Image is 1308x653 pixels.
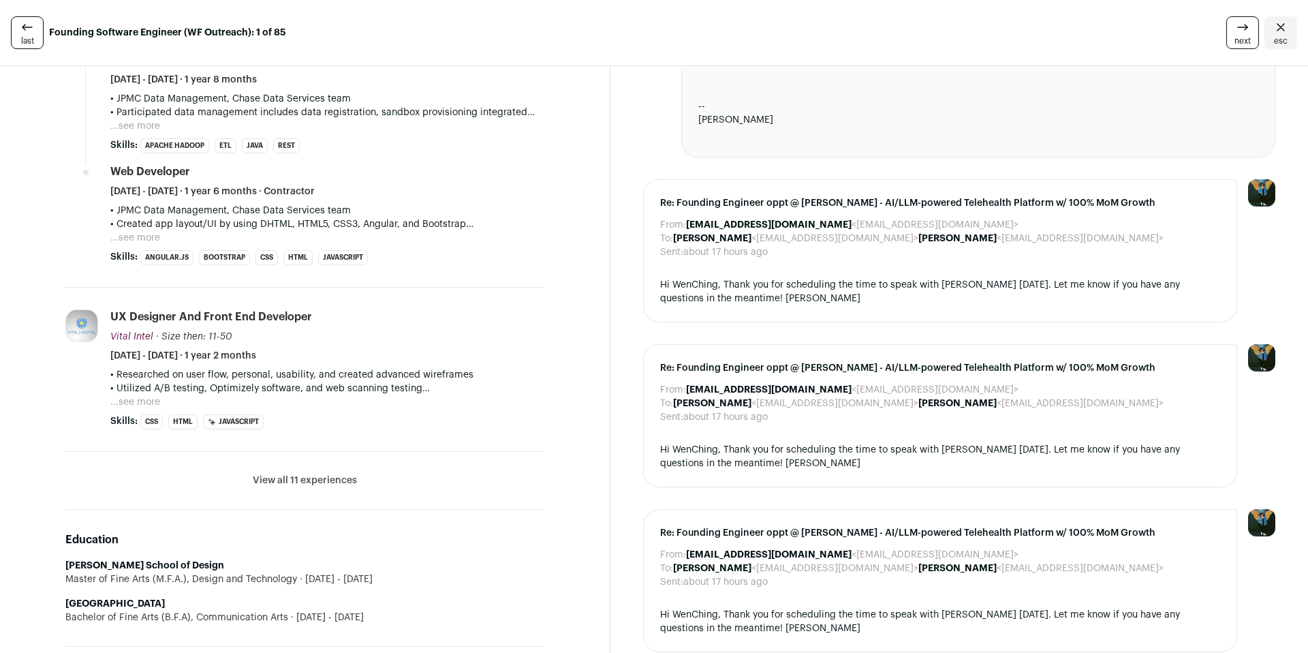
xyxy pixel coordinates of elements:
img: 12031951-medium_jpg [1248,344,1275,371]
dt: To: [660,562,673,575]
img: 12031951-medium_jpg [1248,509,1275,536]
span: -- [698,102,705,111]
b: [EMAIL_ADDRESS][DOMAIN_NAME] [686,550,852,560]
p: • Researched on user flow, personal, usability, and created advanced wireframes [110,368,544,382]
b: [PERSON_NAME] [673,234,751,243]
dd: <[EMAIL_ADDRESS][DOMAIN_NAME]> <[EMAIL_ADDRESS][DOMAIN_NAME]> [673,562,1164,575]
a: Close [1264,16,1297,49]
li: JavaScript [203,414,264,429]
dt: From: [660,383,686,397]
span: Vital Intel [110,332,153,341]
span: Re: Founding Engineer oppt @ [PERSON_NAME] - AI/LLM-powered Telehealth Platform w/ 100% MoM Growth [660,361,1220,375]
span: Skills: [110,138,138,152]
div: Master of Fine Arts (M.F.A.), Design and Technology [65,573,544,586]
dt: From: [660,548,686,562]
p: • Created app layout/UI by using DHTML, HTML5, CSS3, Angular, and Bootstrap [110,217,544,231]
dd: about 17 hours ago [683,245,768,259]
li: JavaScript [318,250,368,265]
p: • JPMC Data Management, Chase Data Services team [110,92,544,106]
p: • JPMC Data Management, Chase Data Services team [110,204,544,217]
button: ...see more [110,395,160,409]
dd: <[EMAIL_ADDRESS][DOMAIN_NAME]> <[EMAIL_ADDRESS][DOMAIN_NAME]> [673,397,1164,410]
button: ...see more [110,119,160,133]
span: Skills: [110,414,138,428]
li: REST [273,138,300,153]
b: [EMAIL_ADDRESS][DOMAIN_NAME] [686,385,852,395]
p: • Utilized A/B testing, Optimizely software, and web scanning testing [110,382,544,395]
span: Re: Founding Engineer oppt @ [PERSON_NAME] - AI/LLM-powered Telehealth Platform w/ 100% MoM Growth [660,196,1220,210]
div: Web Developer [110,164,190,179]
span: [DATE] - [DATE] · 1 year 6 months · Contractor [110,185,315,198]
li: CSS [255,250,278,265]
dt: To: [660,397,673,410]
strong: Founding Software Engineer (WF Outreach): 1 of 85 [49,26,286,40]
div: UX Designer and Front End Developer [110,309,312,324]
span: esc [1274,35,1288,46]
dd: <[EMAIL_ADDRESS][DOMAIN_NAME]> [686,383,1018,397]
span: Skills: [110,250,138,264]
span: · Size then: 11-50 [156,332,232,341]
a: last [11,16,44,49]
dd: <[EMAIL_ADDRESS][DOMAIN_NAME]> [686,548,1018,562]
span: [DATE] - [DATE] · 1 year 8 months [110,73,257,87]
dt: Sent: [660,245,683,259]
li: Angular.js [140,250,193,265]
span: last [21,35,34,46]
a: next [1226,16,1259,49]
li: Bootstrap [199,250,250,265]
dt: Sent: [660,575,683,589]
li: ETL [215,138,236,153]
dt: To: [660,232,673,245]
strong: [PERSON_NAME] School of Design [65,561,224,571]
div: [PERSON_NAME] [698,113,1258,140]
li: Apache Hadoop [140,138,209,153]
h2: Education [65,532,544,548]
div: Hi WenChing, Thank you for scheduling the time to speak with [PERSON_NAME] [DATE]. Let me know if... [660,278,1220,305]
b: [PERSON_NAME] [918,234,997,243]
b: [PERSON_NAME] [673,399,751,408]
dd: <[EMAIL_ADDRESS][DOMAIN_NAME]> <[EMAIL_ADDRESS][DOMAIN_NAME]> [673,232,1164,245]
img: 6dc59eda38446a4ba7a440dfb04e22f482b505d66d713f44fa3bd5c57da481dc [66,310,97,341]
dt: From: [660,218,686,232]
b: [PERSON_NAME] [918,399,997,408]
dd: about 17 hours ago [683,575,768,589]
div: Hi WenChing, Thank you for scheduling the time to speak with [PERSON_NAME] [DATE]. Let me know if... [660,608,1220,635]
div: Hi WenChing, Thank you for scheduling the time to speak with [PERSON_NAME] [DATE]. Let me know if... [660,443,1220,470]
dd: about 17 hours ago [683,410,768,424]
p: • Participated data management includes data registration, sandbox provisioning integrated with G... [110,106,544,119]
span: [DATE] - [DATE] [288,611,364,624]
li: Java [242,138,268,153]
button: View all 11 experiences [253,474,357,487]
b: [EMAIL_ADDRESS][DOMAIN_NAME] [686,220,852,230]
li: HTML [283,250,313,265]
span: Re: Founding Engineer oppt @ [PERSON_NAME] - AI/LLM-powered Telehealth Platform w/ 100% MoM Growth [660,526,1220,540]
span: [DATE] - [DATE] [297,573,373,586]
img: 12031951-medium_jpg [1248,179,1275,207]
strong: [GEOGRAPHIC_DATA] [65,599,165,609]
b: [PERSON_NAME] [918,564,997,573]
button: ...see more [110,231,160,245]
div: Bachelor of Fine Arts (B.F.A), Communication Arts [65,611,544,624]
li: CSS [140,414,163,429]
span: [DATE] - [DATE] · 1 year 2 months [110,349,256,363]
span: next [1234,35,1251,46]
li: HTML [168,414,198,429]
dd: <[EMAIL_ADDRESS][DOMAIN_NAME]> [686,218,1018,232]
dt: Sent: [660,410,683,424]
b: [PERSON_NAME] [673,564,751,573]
